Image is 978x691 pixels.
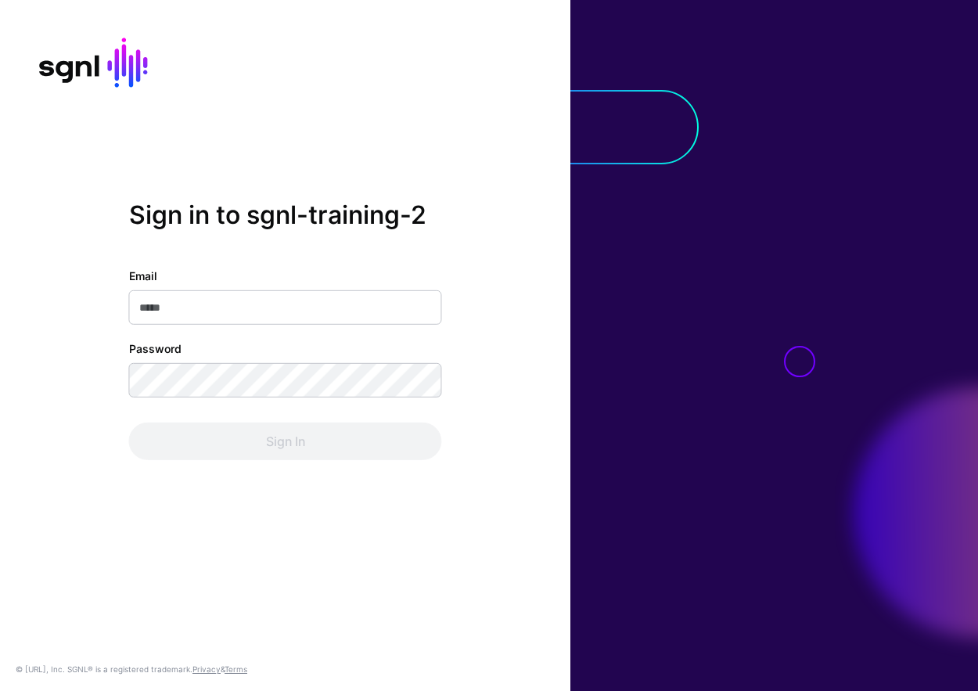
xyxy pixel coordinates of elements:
a: Terms [225,664,247,674]
h2: Sign in to sgnl-training-2 [129,200,442,229]
label: Password [129,340,182,357]
a: Privacy [192,664,221,674]
div: © [URL], Inc. SGNL® is a registered trademark. & [16,663,247,675]
label: Email [129,268,157,284]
